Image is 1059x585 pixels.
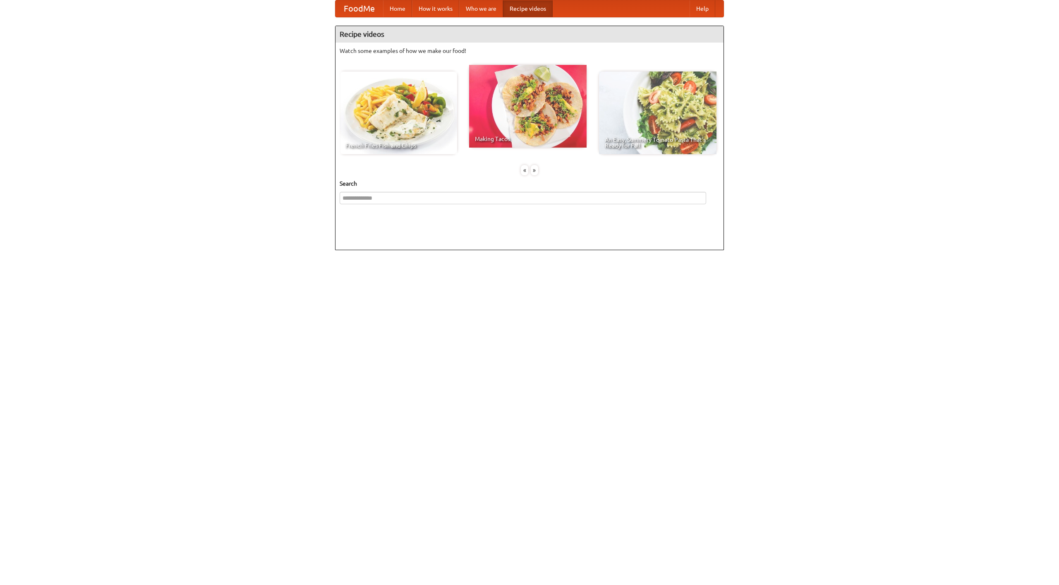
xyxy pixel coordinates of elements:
[475,136,581,142] span: Making Tacos
[469,65,587,148] a: Making Tacos
[521,165,528,175] div: «
[340,47,719,55] p: Watch some examples of how we make our food!
[335,26,724,43] h4: Recipe videos
[605,137,711,148] span: An Easy, Summery Tomato Pasta That's Ready for Fall
[345,143,451,148] span: French Fries Fish and Chips
[459,0,503,17] a: Who we are
[383,0,412,17] a: Home
[340,72,457,154] a: French Fries Fish and Chips
[340,179,719,188] h5: Search
[412,0,459,17] a: How it works
[690,0,715,17] a: Help
[531,165,538,175] div: »
[335,0,383,17] a: FoodMe
[599,72,716,154] a: An Easy, Summery Tomato Pasta That's Ready for Fall
[503,0,553,17] a: Recipe videos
